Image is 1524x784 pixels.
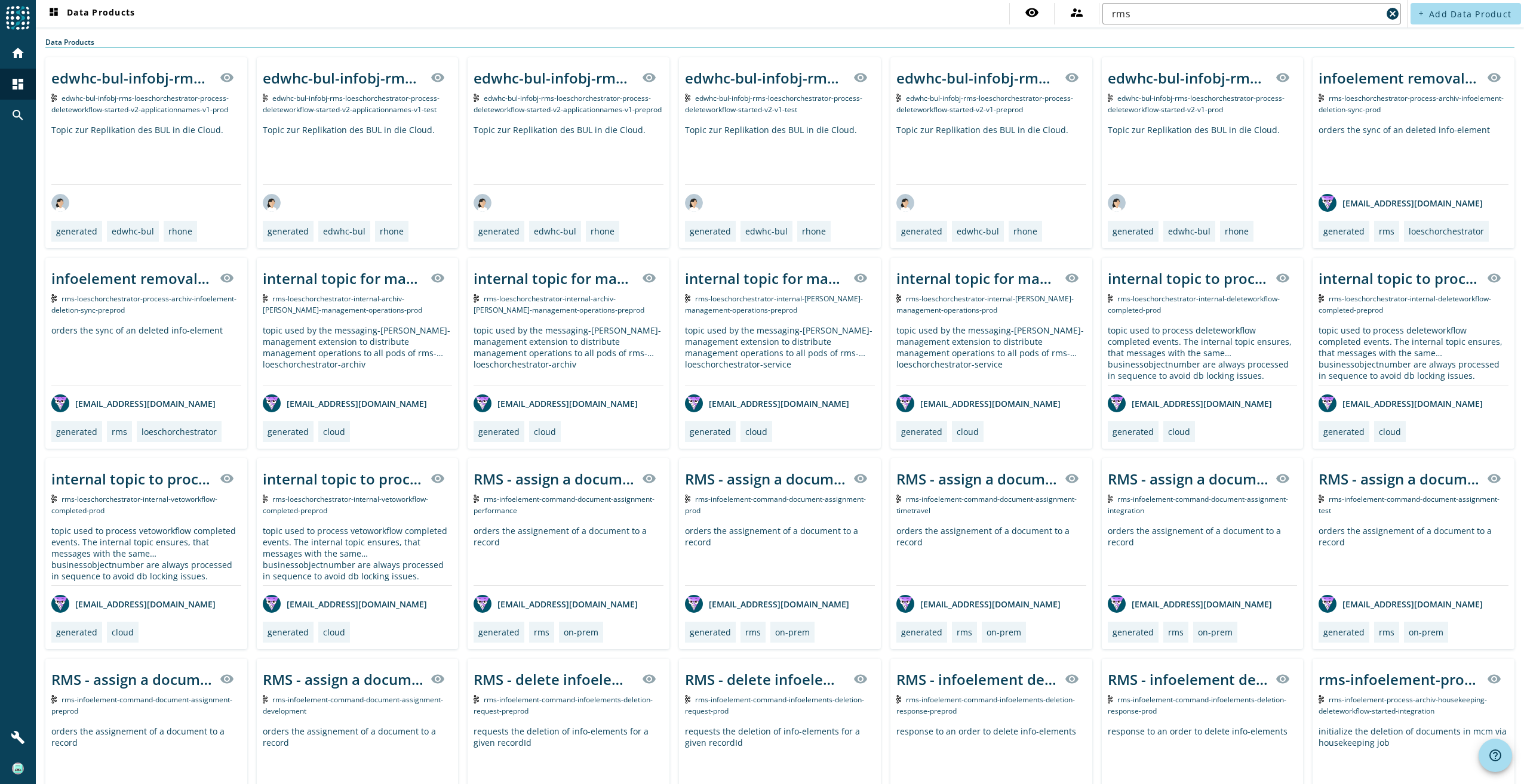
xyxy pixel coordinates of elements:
[1108,695,1113,703] img: Kafka Topic: rms-infoelement-command-infoelements-deletion-response-prod
[1319,695,1487,716] span: Kafka Topic: rms-infoelement-process-archiv-housekeeping-deleteworkflow-started-integration
[685,525,875,585] div: orders the assignement of a document to a record
[685,394,703,412] img: avatar
[1276,271,1290,285] mat-icon: visibility
[1319,93,1504,115] span: Kafka Topic: rms-loeschorchestrator-process-archiv-infoelement-deletion-sync-prod
[47,7,135,21] span: Data Products
[1108,669,1269,689] div: RMS - infoelement deletion for internal use - rms-infoelement-command-infoelements-deletion-respo...
[1276,471,1290,486] mat-icon: visibility
[1319,595,1483,613] div: [EMAIL_ADDRESS][DOMAIN_NAME]
[168,226,192,237] div: rhone
[853,271,868,285] mat-icon: visibility
[564,626,598,638] div: on-prem
[1319,495,1324,503] img: Kafka Topic: rms-infoelement-command-document-assignment-test
[1108,94,1113,102] img: Kafka Topic: edwhc-bul-infobj-rms-loeschorchestrator-process-deleteworkflow-started-v2-v1-prod
[112,626,134,638] div: cloud
[1409,626,1443,638] div: on-prem
[474,194,491,212] img: avatar
[745,426,767,437] div: cloud
[474,495,479,503] img: Kafka Topic: rms-infoelement-command-document-assignment-performance
[685,469,846,489] div: RMS - assign a document to a record - rms-infoelement-command-document-assignment-_stage_
[323,226,365,237] div: edwhc-bul
[1108,93,1285,115] span: Kafka Topic: edwhc-bul-infobj-rms-loeschorchestrator-process-deleteworkflow-started-v2-v1-prod
[642,471,656,486] mat-icon: visibility
[1319,394,1336,412] img: avatar
[51,469,213,489] div: internal topic to process vetoworkflow completed events
[220,271,234,285] mat-icon: visibility
[51,494,217,516] span: Kafka Topic: rms-loeschorchestrator-internal-vetoworkflow-completed-prod
[1418,10,1424,17] mat-icon: add
[142,426,217,437] div: loeschorchestrator
[957,426,979,437] div: cloud
[685,325,875,385] div: topic used by the messaging-[PERSON_NAME]-management extension to distribute management operation...
[474,525,663,585] div: orders the assignement of a document to a record
[1319,124,1508,184] div: orders the sync of an deleted info-element
[1319,194,1336,212] img: avatar
[1323,626,1365,638] div: generated
[1108,294,1113,303] img: Kafka Topic: rms-loeschorchestrator-internal-deleteworkflow-completed-prod
[1108,394,1272,412] div: [EMAIL_ADDRESS][DOMAIN_NAME]
[896,94,902,102] img: Kafka Topic: edwhc-bul-infobj-rms-loeschorchestrator-process-deleteworkflow-started-v2-v1-preprod
[896,294,1074,315] span: Kafka Topic: rms-loeschorchestrator-internal-kafka-management-operations-prod
[474,325,663,385] div: topic used by the messaging-[PERSON_NAME]-management extension to distribute management operation...
[1409,226,1484,237] div: loeschorchestrator
[268,626,309,638] div: generated
[474,268,635,288] div: internal topic for management operations for rms-loeschorchestrator-archiv
[1108,695,1287,716] span: Kafka Topic: rms-infoelement-command-infoelements-deletion-response-prod
[1429,8,1511,20] span: Add Data Product
[263,495,268,503] img: Kafka Topic: rms-loeschorchestrator-internal-vetoworkflow-completed-preprod
[1379,226,1394,237] div: rms
[51,93,229,115] span: Kafka Topic: edwhc-bul-infobj-rms-loeschorchestrator-process-deleteworkflow-started-v2-applicatio...
[1108,394,1126,412] img: avatar
[263,294,422,315] span: Kafka Topic: rms-loeschorchestrator-internal-archiv-kafka-management-operations-prod
[11,108,25,122] mat-icon: search
[1323,226,1365,237] div: generated
[51,669,213,689] div: RMS - assign a document to a record - rms-infoelement-command-document-assignment-_stage_
[745,626,761,638] div: rms
[685,124,875,184] div: Topic zur Replikation des BUL in die Cloud.
[51,495,57,503] img: Kafka Topic: rms-loeschorchestrator-internal-vetoworkflow-completed-prod
[685,595,849,613] div: [EMAIL_ADDRESS][DOMAIN_NAME]
[1323,426,1365,437] div: generated
[685,268,846,288] div: internal topic for management operations for rms-loeschorchestrator-service
[1065,271,1079,285] mat-icon: visibility
[263,695,444,716] span: Kafka Topic: rms-infoelement-command-document-assignment-development
[220,672,234,686] mat-icon: visibility
[896,495,902,503] img: Kafka Topic: rms-infoelement-command-document-assignment-timetravel
[896,494,1077,516] span: Kafka Topic: rms-infoelement-command-document-assignment-timetravel
[11,730,25,745] mat-icon: build
[474,469,635,489] div: RMS - assign a document to a record - rms-infoelement-command-document-assignment-_stage_
[685,695,690,703] img: Kafka Topic: rms-infoelement-command-infoelements-deletion-request-prod
[1319,325,1508,385] div: topic used to process deleteworkflow completed events. The internal topic ensures, that messages ...
[1113,426,1154,437] div: generated
[1065,471,1079,486] mat-icon: visibility
[51,394,216,412] div: [EMAIL_ADDRESS][DOMAIN_NAME]
[47,7,61,21] mat-icon: dashboard
[853,70,868,85] mat-icon: visibility
[474,669,635,689] div: RMS - delete infoelements for internal use - rms-infoelement-command-infoelements-deletion-reques...
[685,669,846,689] div: RMS - delete infoelements for internal use - rms-infoelement-command-infoelements-deletion-reques...
[263,469,424,489] div: internal topic to process vetoworkflow completed events
[1070,5,1084,20] mat-icon: supervisor_account
[1319,68,1480,88] div: infoelement removal for internal use - rms-loeschorchestrator-process-archiv-infoelement-deletion...
[263,525,453,585] div: topic used to process vetoworkflow completed events. The internal topic ensures, that messages wi...
[1113,626,1154,638] div: generated
[1319,394,1483,412] div: [EMAIL_ADDRESS][DOMAIN_NAME]
[474,68,635,88] div: edwhc-bul-infobj-rms-loeschorchestrator-process-deleteworkflow-started-v2-applicationnames-v1-_st...
[474,595,638,613] div: [EMAIL_ADDRESS][DOMAIN_NAME]
[685,394,849,412] div: [EMAIL_ADDRESS][DOMAIN_NAME]
[853,471,868,486] mat-icon: visibility
[642,70,656,85] mat-icon: visibility
[896,595,914,613] img: avatar
[896,394,914,412] img: avatar
[42,3,140,24] button: Data Products
[478,626,520,638] div: generated
[11,77,25,91] mat-icon: dashboard
[1319,595,1336,613] img: avatar
[478,426,520,437] div: generated
[896,124,1086,184] div: Topic zur Replikation des BUL in die Cloud.
[1112,7,1382,21] input: Search (% or * for wildcards)
[474,294,479,303] img: Kafka Topic: rms-loeschorchestrator-internal-archiv-kafka-management-operations-preprod
[1168,426,1190,437] div: cloud
[987,626,1021,638] div: on-prem
[474,695,479,703] img: Kafka Topic: rms-infoelement-command-infoelements-deletion-request-preprod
